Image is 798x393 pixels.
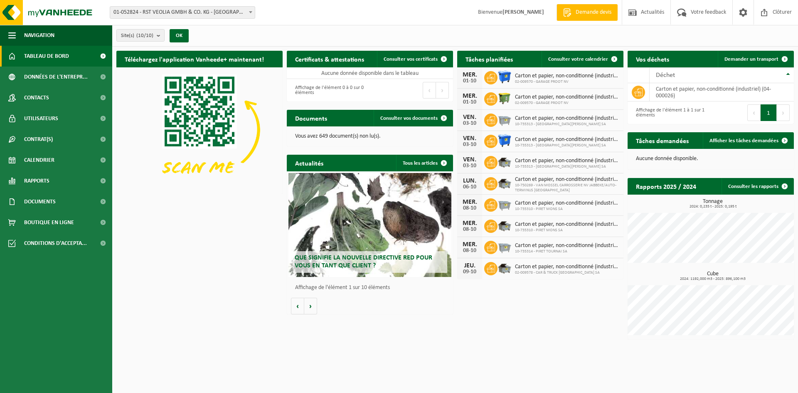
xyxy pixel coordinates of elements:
[461,135,478,142] div: VEN.
[121,30,153,42] span: Site(s)
[747,104,761,121] button: Previous
[295,133,445,139] p: Vous avez 649 document(s) non lu(s).
[461,99,478,105] div: 01-10
[461,262,478,269] div: JEU.
[724,57,778,62] span: Demander un transport
[24,233,87,254] span: Conditions d'accepta...
[498,91,512,105] img: WB-1100-HPE-GN-50
[295,285,449,291] p: Affichage de l'élément 1 sur 10 éléments
[703,132,793,149] a: Afficher les tâches demandées
[515,79,619,84] span: 02-009570 - GARAGE PROOT NV
[436,82,449,99] button: Next
[136,33,153,38] count: (10/10)
[461,156,478,163] div: VEN.
[515,200,619,207] span: Carton et papier, non-conditionné (industriel)
[110,6,255,19] span: 01-052824 - RST VEOLIA GMBH & CO. KG - HERRENBERG
[461,72,478,78] div: MER.
[170,29,189,42] button: OK
[656,72,675,79] span: Déchet
[116,29,165,42] button: Site(s)(10/10)
[498,133,512,148] img: WB-1100-HPE-BE-01
[116,67,283,192] img: Download de VHEPlus App
[295,255,432,269] span: Que signifie la nouvelle directive RED pour vous en tant que client ?
[515,242,619,249] span: Carton et papier, non-conditionné (industriel)
[498,197,512,211] img: WB-2500-GAL-GY-01
[24,46,69,67] span: Tableau de bord
[461,178,478,184] div: LUN.
[498,176,512,190] img: WB-5000-GAL-GY-01
[515,164,619,169] span: 10-735313 - [GEOGRAPHIC_DATA][PERSON_NAME] SA
[498,240,512,254] img: WB-2500-GAL-GY-01
[709,138,778,143] span: Afficher les tâches demandées
[287,155,332,171] h2: Actualités
[515,73,619,79] span: Carton et papier, non-conditionné (industriel)
[718,51,793,67] a: Demander un transport
[461,269,478,275] div: 09-10
[515,136,619,143] span: Carton et papier, non-conditionné (industriel)
[110,7,255,18] span: 01-052824 - RST VEOLIA GMBH & CO. KG - HERRENBERG
[777,104,790,121] button: Next
[461,114,478,121] div: VEN.
[461,142,478,148] div: 03-10
[461,93,478,99] div: MER.
[548,57,608,62] span: Consulter votre calendrier
[287,110,335,126] h2: Documents
[380,116,438,121] span: Consulter vos documents
[628,132,697,148] h2: Tâches demandées
[632,104,707,122] div: Affichage de l'élément 1 à 1 sur 1 éléments
[377,51,452,67] a: Consulter vos certificats
[24,171,49,191] span: Rapports
[632,271,794,281] h3: Cube
[515,228,619,233] span: 10-735310 - PIRET MONS SA
[557,4,618,21] a: Demande devis
[515,264,619,270] span: Carton et papier, non-conditionné (industriel)
[515,207,619,212] span: 10-735310 - PIRET MONS SA
[502,9,544,15] strong: [PERSON_NAME]
[461,248,478,254] div: 08-10
[515,176,619,183] span: Carton et papier, non-conditionné (industriel)
[457,51,521,67] h2: Tâches planifiées
[761,104,777,121] button: 1
[515,270,619,275] span: 02-009578 - CAR & TRUCK [GEOGRAPHIC_DATA] SA
[542,51,623,67] a: Consulter votre calendrier
[461,227,478,232] div: 08-10
[24,212,74,233] span: Boutique en ligne
[461,205,478,211] div: 08-10
[498,218,512,232] img: WB-5000-GAL-GY-01
[291,298,304,314] button: Vorige
[288,173,451,277] a: Que signifie la nouvelle directive RED pour vous en tant que client ?
[498,261,512,275] img: WB-5000-GAL-GY-01
[461,199,478,205] div: MER.
[574,8,613,17] span: Demande devis
[287,51,372,67] h2: Certificats & attestations
[632,199,794,209] h3: Tonnage
[461,163,478,169] div: 03-10
[498,70,512,84] img: WB-1100-HPE-BE-01
[24,25,54,46] span: Navigation
[24,108,58,129] span: Utilisateurs
[498,155,512,169] img: WB-5000-GAL-GY-01
[396,155,452,171] a: Tous les articles
[423,82,436,99] button: Previous
[24,87,49,108] span: Contacts
[515,115,619,122] span: Carton et papier, non-conditionné (industriel)
[628,178,704,194] h2: Rapports 2025 / 2024
[515,94,619,101] span: Carton et papier, non-conditionné (industriel)
[515,122,619,127] span: 10-735313 - [GEOGRAPHIC_DATA][PERSON_NAME] SA
[515,183,619,193] span: 10-750269 - VAN MOSSEL CARROSSERIE NV JABBEKE/AUTO-TERMINUS [GEOGRAPHIC_DATA]
[291,81,366,99] div: Affichage de l'élément 0 à 0 sur 0 éléments
[461,241,478,248] div: MER.
[24,67,88,87] span: Données de l'entrepr...
[461,121,478,126] div: 03-10
[636,156,786,162] p: Aucune donnée disponible.
[116,51,272,67] h2: Téléchargez l'application Vanheede+ maintenant!
[632,205,794,209] span: 2024: 0,235 t - 2025: 0,195 t
[515,158,619,164] span: Carton et papier, non-conditionné (industriel)
[24,191,56,212] span: Documents
[515,143,619,148] span: 10-735313 - [GEOGRAPHIC_DATA][PERSON_NAME] SA
[722,178,793,195] a: Consulter les rapports
[632,277,794,281] span: 2024: 1192,000 m3 - 2025: 896,100 m3
[461,78,478,84] div: 01-10
[24,129,53,150] span: Contrat(s)
[384,57,438,62] span: Consulter vos certificats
